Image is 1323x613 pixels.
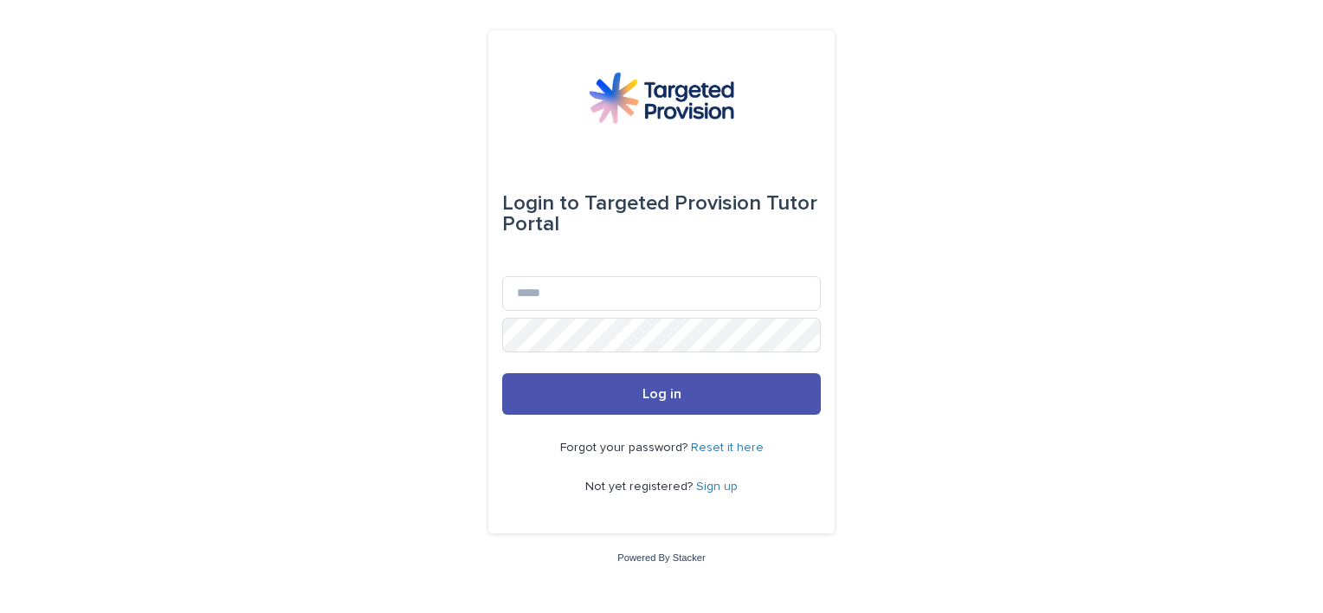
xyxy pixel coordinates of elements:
[696,481,738,493] a: Sign up
[642,387,681,401] span: Log in
[589,72,734,124] img: M5nRWzHhSzIhMunXDL62
[502,179,821,248] div: Targeted Provision Tutor Portal
[502,193,579,214] span: Login to
[617,552,705,563] a: Powered By Stacker
[560,442,691,454] span: Forgot your password?
[502,373,821,415] button: Log in
[585,481,696,493] span: Not yet registered?
[691,442,764,454] a: Reset it here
